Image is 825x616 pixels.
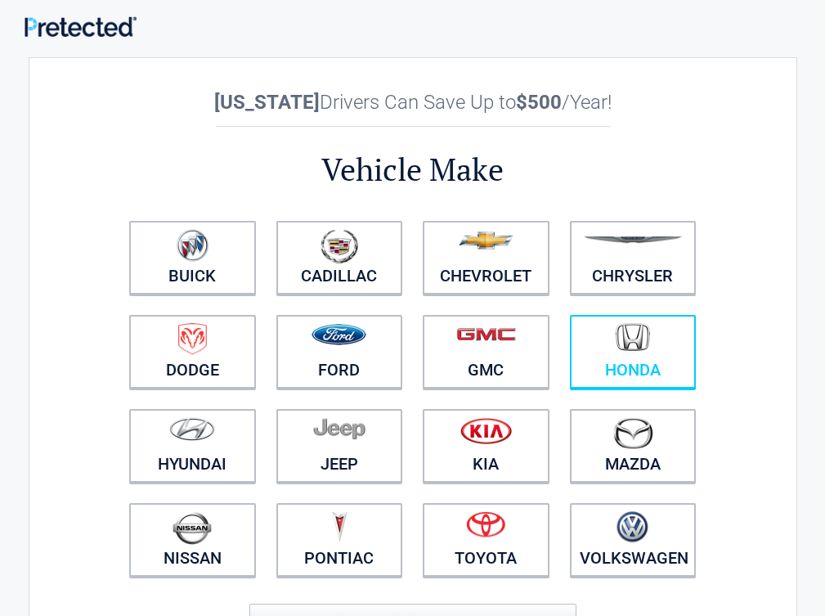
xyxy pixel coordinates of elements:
img: nissan [173,511,212,545]
a: GMC [423,315,549,389]
img: chrysler [583,236,683,244]
a: Ford [276,315,403,389]
a: Toyota [423,503,549,577]
h2: Vehicle Make [119,149,706,191]
h2: Drivers Can Save Up to /Year [119,91,706,114]
img: Main Logo [25,16,137,37]
img: toyota [466,511,505,537]
b: [US_STATE] [214,91,320,114]
img: ford [312,324,366,345]
img: jeep [313,417,365,440]
img: hyundai [169,417,215,441]
a: Dodge [129,315,256,389]
a: Pontiac [276,503,403,577]
a: Honda [570,315,697,389]
img: kia [460,417,512,444]
img: gmc [456,327,516,341]
a: Chevrolet [423,221,549,295]
a: Volkswagen [570,503,697,577]
a: Cadillac [276,221,403,295]
img: chevrolet [459,232,513,250]
img: volkswagen [617,511,648,543]
a: Jeep [276,409,403,483]
img: buick [177,229,208,262]
b: $500 [516,91,562,114]
a: Chrysler [570,221,697,295]
a: Mazda [570,409,697,483]
img: mazda [612,417,653,449]
img: honda [616,323,650,352]
a: Buick [129,221,256,295]
img: pontiac [331,511,347,542]
a: Nissan [129,503,256,577]
img: cadillac [321,229,358,263]
a: Kia [423,409,549,483]
img: dodge [178,323,207,355]
a: Hyundai [129,409,256,483]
